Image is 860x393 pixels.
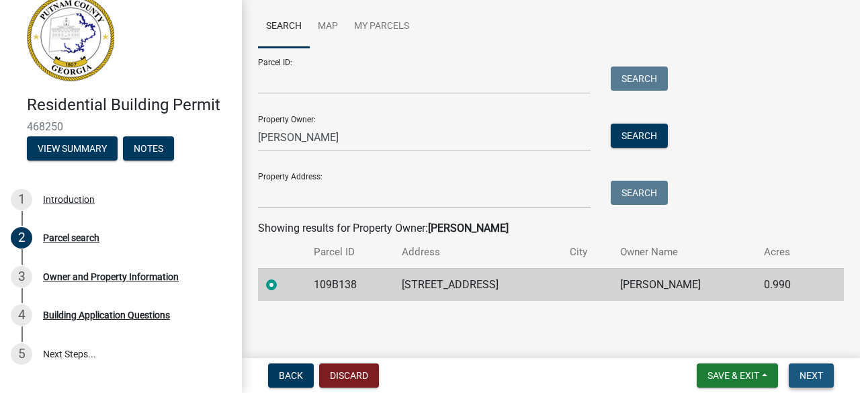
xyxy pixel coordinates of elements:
[123,144,174,155] wm-modal-confirm: Notes
[258,5,310,48] a: Search
[27,120,215,133] span: 468250
[319,363,379,388] button: Discard
[123,136,174,161] button: Notes
[611,124,668,148] button: Search
[310,5,346,48] a: Map
[43,233,99,243] div: Parcel search
[11,304,32,326] div: 4
[756,268,820,301] td: 0.990
[707,370,759,381] span: Save & Exit
[11,266,32,288] div: 3
[612,268,756,301] td: [PERSON_NAME]
[27,136,118,161] button: View Summary
[268,363,314,388] button: Back
[11,343,32,365] div: 5
[428,222,509,234] strong: [PERSON_NAME]
[394,268,562,301] td: [STREET_ADDRESS]
[611,67,668,91] button: Search
[697,363,778,388] button: Save & Exit
[394,236,562,268] th: Address
[562,236,611,268] th: City
[279,370,303,381] span: Back
[800,370,823,381] span: Next
[11,227,32,249] div: 2
[27,95,231,115] h4: Residential Building Permit
[346,5,417,48] a: My Parcels
[306,236,394,268] th: Parcel ID
[43,195,95,204] div: Introduction
[612,236,756,268] th: Owner Name
[756,236,820,268] th: Acres
[789,363,834,388] button: Next
[306,268,394,301] td: 109B138
[43,310,170,320] div: Building Application Questions
[11,189,32,210] div: 1
[27,144,118,155] wm-modal-confirm: Summary
[258,220,844,236] div: Showing results for Property Owner:
[611,181,668,205] button: Search
[43,272,179,281] div: Owner and Property Information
